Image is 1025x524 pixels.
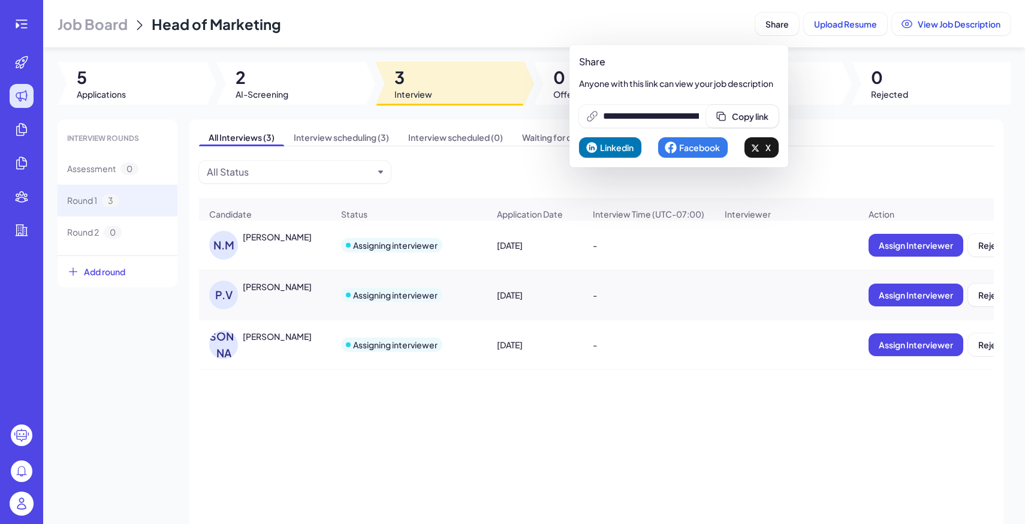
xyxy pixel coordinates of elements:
div: PATRICK VITALONE [243,281,312,293]
span: Status [341,208,367,220]
div: N.M [209,231,238,260]
button: View Job Description [892,13,1011,35]
span: 3 [394,67,432,88]
div: Nilanjan Mandal [243,231,312,243]
span: 0 [120,162,138,175]
span: Reject [978,339,1005,350]
span: Job Board [58,14,128,34]
span: Rejected [871,88,908,100]
span: 0 [553,67,575,88]
button: Share [755,13,799,35]
p: Share [579,55,779,69]
div: P.V [209,281,238,309]
div: All Status [207,165,249,179]
button: Add round [58,255,177,287]
span: Interview Time (UTC-07:00) [593,208,704,220]
button: Reject [968,234,1015,257]
span: X [765,142,771,153]
span: Facebook [679,142,720,153]
p: Anyone with this link can view your job description [579,77,779,89]
span: Assign Interviewer [879,240,953,251]
span: Candidate [209,208,252,220]
button: Reject [968,284,1015,306]
span: 2 [236,67,288,88]
span: Assign Interviewer [879,339,953,350]
span: All Interviews (3) [199,129,284,146]
span: 5 [77,67,126,88]
button: Linkedin [579,137,641,158]
span: Round 2 [67,226,99,239]
span: 0 [104,226,122,239]
div: Assigning interviewer [353,239,438,251]
div: - [583,328,714,362]
span: Reject [978,240,1005,251]
button: Upload Resume [804,13,887,35]
span: Copy link [732,111,768,122]
span: 0 [871,67,908,88]
span: Upload Resume [814,19,877,29]
span: Application Date [497,208,563,220]
span: Add round [84,266,125,278]
div: - [583,278,714,312]
span: Waiting for decision (0) [512,129,623,146]
button: Copy link [706,105,779,128]
button: Facebook [658,137,728,158]
span: Head of Marketing [152,15,281,33]
div: Assigning interviewer [353,339,438,351]
button: Reject [968,333,1015,356]
span: Interview scheduling (3) [284,129,399,146]
div: - [583,228,714,262]
div: Victor Lin [243,330,312,342]
span: Interview [394,88,432,100]
button: X [744,137,779,158]
button: Assign Interviewer [869,284,963,306]
span: Assign Interviewer [879,290,953,300]
span: Applications [77,88,126,100]
span: Interview scheduled (0) [399,129,512,146]
span: View Job Description [918,19,1000,29]
span: Interviewer [725,208,771,220]
img: user_logo.png [10,492,34,516]
div: [DATE] [487,278,582,312]
div: [PERSON_NAME] [209,330,238,359]
div: [DATE] [487,228,582,262]
span: Assessment [67,162,116,175]
div: Assigning interviewer [353,289,438,301]
button: Assign Interviewer [869,234,963,257]
span: AI-Screening [236,88,288,100]
span: Reject [978,290,1005,300]
span: Offer [553,88,575,100]
button: All Status [207,165,373,179]
button: Assign Interviewer [869,333,963,356]
span: Linkedin [600,142,634,153]
span: Round 1 [67,194,97,207]
div: INTERVIEW ROUNDS [58,124,177,153]
span: Share [765,19,789,29]
div: [DATE] [487,328,582,362]
span: Action [869,208,894,220]
span: 3 [102,194,119,207]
